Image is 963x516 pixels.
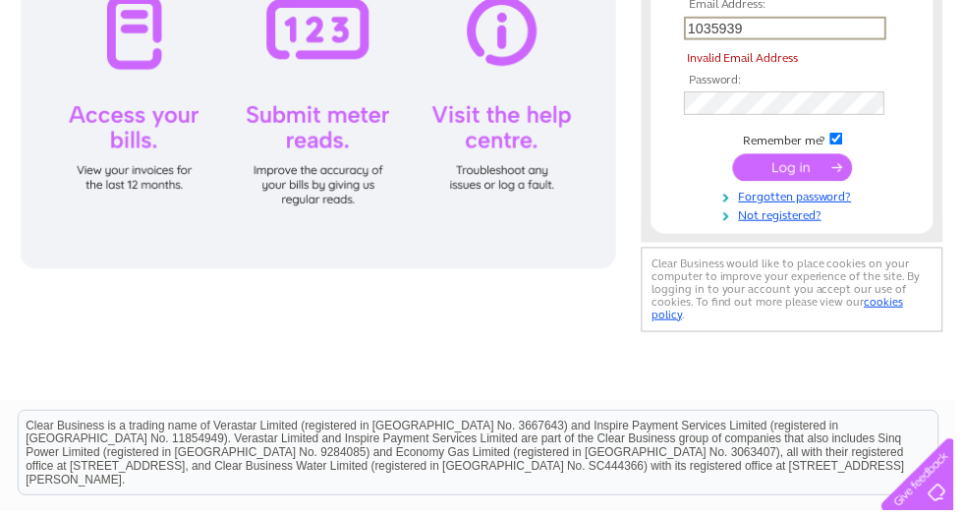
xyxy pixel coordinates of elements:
[658,298,912,324] a: cookies policy
[903,84,951,98] a: Contact
[686,131,914,150] td: Remember me?
[686,75,914,88] th: Password:
[740,155,861,183] input: Submit
[737,84,780,98] a: Energy
[19,11,947,95] div: Clear Business is a trading name of Verastar Limited (registered in [GEOGRAPHIC_DATA] No. 3667643...
[863,84,891,98] a: Blog
[33,51,134,111] img: logo.png
[691,188,914,206] a: Forgotten password?
[792,84,851,98] a: Telecoms
[688,84,725,98] a: Water
[691,206,914,225] a: Not registered?
[694,52,806,66] span: Invalid Email Address
[593,10,728,34] a: 0333 014 3131
[648,250,952,335] div: Clear Business would like to place cookies on your computer to improve your experience of the sit...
